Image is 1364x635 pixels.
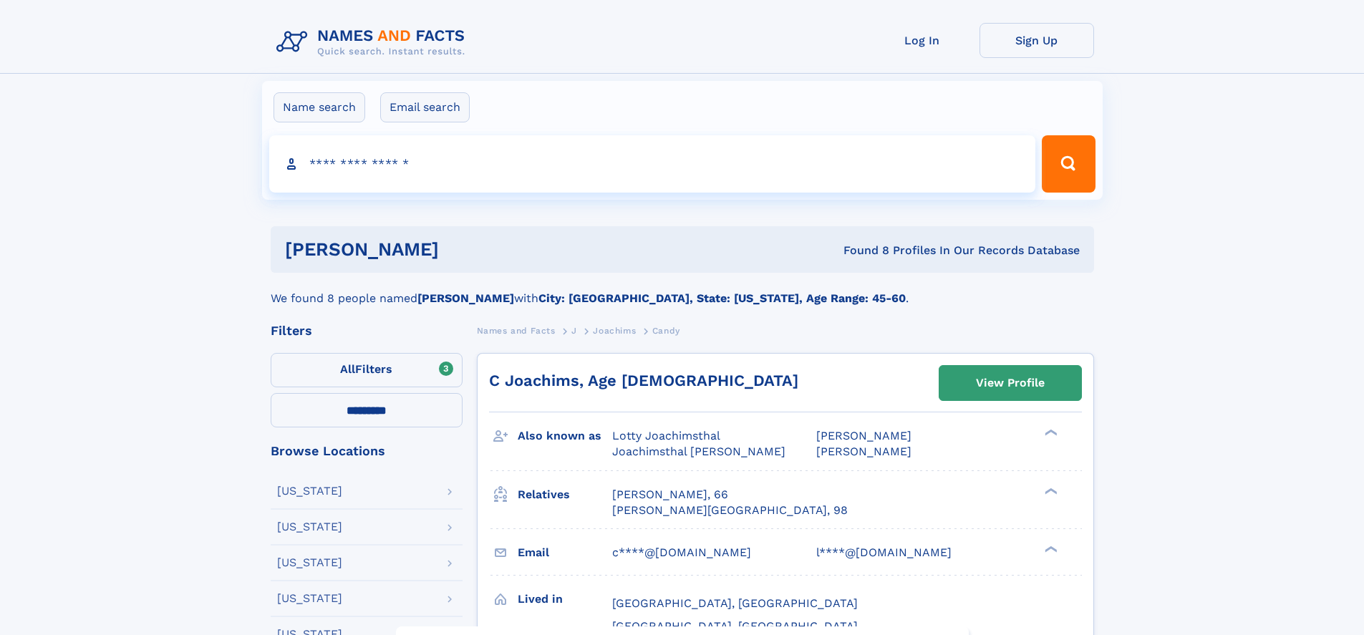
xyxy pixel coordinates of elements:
button: Search Button [1042,135,1095,193]
h3: Also known as [518,424,612,448]
a: C Joachims, Age [DEMOGRAPHIC_DATA] [489,372,798,389]
label: Email search [380,92,470,122]
span: [PERSON_NAME] [816,445,911,458]
a: [PERSON_NAME], 66 [612,487,728,503]
a: Log In [865,23,980,58]
span: Lotty Joachimsthal [612,429,720,442]
span: [GEOGRAPHIC_DATA], [GEOGRAPHIC_DATA] [612,596,858,610]
a: View Profile [939,366,1081,400]
a: Names and Facts [477,321,556,339]
div: ❯ [1041,428,1058,437]
div: View Profile [976,367,1045,399]
b: City: [GEOGRAPHIC_DATA], State: [US_STATE], Age Range: 45-60 [538,291,906,305]
a: J [571,321,577,339]
span: All [340,362,355,376]
span: J [571,326,577,336]
span: [GEOGRAPHIC_DATA], [GEOGRAPHIC_DATA] [612,619,858,633]
div: Browse Locations [271,445,463,457]
div: [US_STATE] [277,593,342,604]
div: [US_STATE] [277,521,342,533]
div: ❯ [1041,544,1058,553]
h3: Lived in [518,587,612,611]
a: Sign Up [980,23,1094,58]
div: ❯ [1041,486,1058,495]
a: Joachims [593,321,636,339]
h3: Email [518,541,612,565]
span: Candy [652,326,680,336]
div: Filters [271,324,463,337]
h1: [PERSON_NAME] [285,241,642,258]
b: [PERSON_NAME] [417,291,514,305]
span: [PERSON_NAME] [816,429,911,442]
div: [US_STATE] [277,485,342,497]
div: We found 8 people named with . [271,273,1094,307]
div: Found 8 Profiles In Our Records Database [641,243,1080,258]
span: Joachims [593,326,636,336]
label: Filters [271,353,463,387]
img: Logo Names and Facts [271,23,477,62]
input: search input [269,135,1036,193]
h3: Relatives [518,483,612,507]
span: Joachimsthal [PERSON_NAME] [612,445,785,458]
a: [PERSON_NAME][GEOGRAPHIC_DATA], 98 [612,503,848,518]
div: [US_STATE] [277,557,342,568]
label: Name search [274,92,365,122]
